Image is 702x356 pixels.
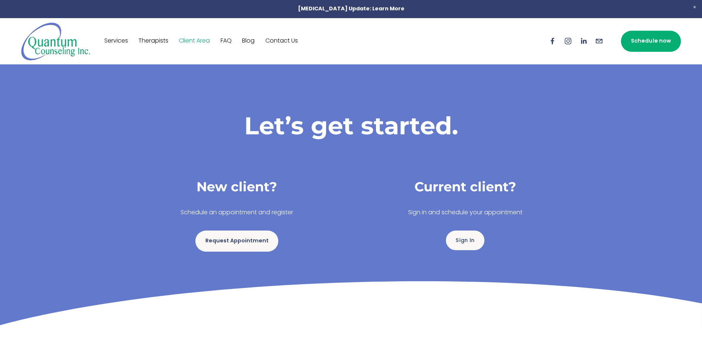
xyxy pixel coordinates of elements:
h3: New client? [129,178,345,196]
a: Schedule now [621,31,681,52]
a: LinkedIn [580,37,588,45]
a: Contact Us [265,35,298,47]
a: Therapists [138,35,168,47]
a: Instagram [564,37,572,45]
a: FAQ [221,35,232,47]
a: Facebook [548,37,557,45]
a: info@quantumcounselinginc.com [595,37,603,45]
a: Sign In [446,231,484,250]
h3: Current client? [357,178,573,196]
a: Request Appointment [195,231,278,252]
a: Blog [242,35,255,47]
a: Client Area [179,35,210,47]
h1: Let’s get started. [129,111,573,140]
p: Sign in and schedule your appointment [357,208,573,218]
p: Schedule an appointment and register [129,208,345,218]
img: Quantum Counseling Inc. | Change starts here. [21,22,90,61]
a: Services [104,35,128,47]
